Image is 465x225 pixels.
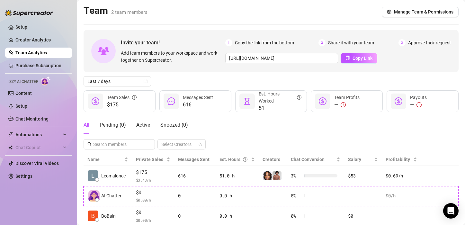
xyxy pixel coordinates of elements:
[107,94,137,101] div: Team Sales
[101,192,121,199] span: AI Chatter
[8,79,38,85] span: Izzy AI Chatter
[348,157,361,162] span: Salary
[334,101,360,109] div: —
[219,212,255,220] div: 0.0 h
[15,116,49,122] a: Chat Monitoring
[291,172,301,179] span: 3 %
[121,50,223,64] span: Add team members to your workspace and work together on Supercreator.
[15,104,27,109] a: Setup
[88,211,98,221] img: BoBain
[84,153,132,166] th: Name
[328,39,374,46] span: Share it with your team
[15,63,61,68] a: Purchase Subscription
[348,172,378,179] div: $53
[8,132,13,137] span: thunderbolt
[334,95,360,100] span: Team Profits
[353,56,372,61] span: Copy Link
[132,94,137,101] span: info-circle
[443,203,459,219] div: Open Intercom Messenger
[136,177,171,183] span: $ 3.43 /h
[178,212,212,220] div: 0
[341,53,377,63] button: Copy Link
[100,121,126,129] div: Pending ( 0 )
[15,142,61,153] span: Chat Copilot
[178,192,212,199] div: 0
[225,39,232,46] span: 1
[243,156,247,163] span: question-circle
[273,171,282,180] img: Leo
[87,156,123,163] span: Name
[107,101,137,109] span: $175
[88,190,100,202] img: izzy-ai-chatter-avatar-DDCN_rTZ.svg
[101,212,116,220] span: BoBain
[386,192,417,199] div: $0 /h
[410,101,427,109] div: —
[263,171,272,180] img: leomaloneex
[15,130,61,140] span: Automations
[136,197,171,203] span: $ 0.00 /h
[183,101,213,109] span: 616
[243,97,251,105] span: hourglass
[408,39,451,46] span: Approve their request
[92,97,99,105] span: dollar-circle
[291,212,301,220] span: 0 %
[101,172,126,179] span: Leomalonee
[178,172,212,179] div: 616
[410,95,427,100] span: Payouts
[348,212,378,220] div: $0
[345,56,350,60] span: copy
[84,121,89,129] div: All
[136,122,150,128] span: Active
[297,90,301,104] span: question-circle
[387,10,391,14] span: setting
[318,39,326,46] span: 2
[136,189,171,196] span: $0
[178,157,210,162] span: Messages Sent
[291,192,301,199] span: 0 %
[395,97,402,105] span: dollar-circle
[341,102,346,107] span: exclamation-circle
[15,161,59,166] a: Discover Viral Videos
[8,145,13,150] img: Chat Copilot
[15,35,67,45] a: Creator Analytics
[136,209,171,216] span: $0
[136,217,171,223] span: $ 0.00 /h
[398,39,406,46] span: 3
[121,39,225,47] span: Invite your team!
[386,172,417,179] div: $0.69 /h
[198,142,202,146] span: team
[136,157,163,162] span: Private Sales
[235,39,294,46] span: Copy the link from the bottom
[219,192,255,199] div: 0.0 h
[259,153,287,166] th: Creators
[87,142,92,147] span: search
[167,97,175,105] span: message
[219,172,255,179] div: 51.0 h
[219,156,250,163] div: Est. Hours
[88,170,98,181] img: Leomalonee
[41,76,51,85] img: AI Chatter
[259,104,302,112] span: 51
[259,90,302,104] div: Est. Hours Worked
[5,10,53,16] img: logo-BBDzfeDw.svg
[291,157,325,162] span: Chat Conversion
[111,9,148,15] span: 2 team members
[84,4,148,17] h2: Team
[394,9,453,14] span: Manage Team & Permissions
[416,102,422,107] span: exclamation-circle
[160,122,188,128] span: Snoozed ( 0 )
[183,95,213,100] span: Messages Sent
[87,76,147,86] span: Last 7 days
[136,168,171,176] span: $175
[15,50,47,55] a: Team Analytics
[319,97,326,105] span: dollar-circle
[382,7,459,17] button: Manage Team & Permissions
[386,157,410,162] span: Profitability
[15,91,32,96] a: Content
[144,79,148,83] span: calendar
[15,24,27,30] a: Setup
[93,141,146,148] input: Search members
[15,174,32,179] a: Settings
